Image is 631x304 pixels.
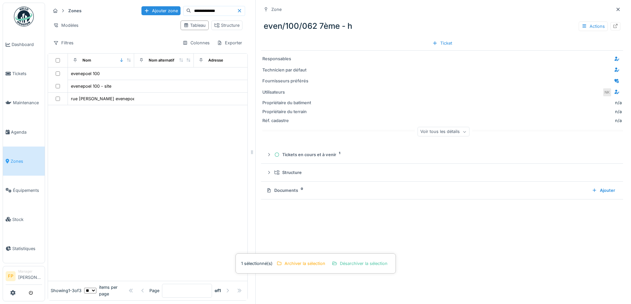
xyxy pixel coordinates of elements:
[82,58,91,63] div: Nom
[84,284,126,297] div: items per page
[579,22,608,31] div: Actions
[264,166,620,179] summary: Structure
[12,41,42,48] span: Dashboard
[214,38,245,48] div: Exporter
[6,269,42,285] a: FP Manager[PERSON_NAME]
[3,117,45,147] a: Agenda
[3,59,45,88] a: Tickets
[321,109,622,115] div: n/a
[11,129,42,135] span: Agenda
[149,58,174,63] div: Nom alternatif
[261,18,623,35] div: even/100/062 7ème - h
[14,7,34,26] img: Badge_color-CXgf-gQk.svg
[13,187,42,194] span: Équipements
[208,58,223,63] div: Adresse
[589,186,618,195] div: Ajouter
[3,205,45,234] a: Stock
[615,100,622,106] div: n/a
[274,169,615,176] div: Structure
[3,147,45,176] a: Zones
[262,67,318,73] div: Technicien par défaut
[262,100,318,106] div: Propriétaire du batiment
[603,88,612,97] div: NK
[180,38,213,48] div: Colonnes
[329,259,390,268] div: Désarchiver la sélection
[18,269,42,274] div: Manager
[262,109,318,115] div: Propriétaire du terrain
[214,22,239,28] div: Structure
[50,38,77,48] div: Filtres
[149,287,159,294] div: Page
[12,216,42,223] span: Stock
[12,70,42,77] span: Tickets
[18,269,42,283] li: [PERSON_NAME]
[262,56,318,62] div: Responsables
[11,158,42,164] span: Zones
[3,30,45,59] a: Dashboard
[3,176,45,205] a: Équipements
[66,8,84,14] strong: Zones
[71,83,111,89] div: evenepoel 100 - site
[6,271,16,281] li: FP
[12,245,42,252] span: Statistiques
[262,117,318,124] div: Réf. cadastre
[321,117,622,124] div: n/a
[50,21,81,30] div: Modèles
[262,78,318,84] div: Fournisseurs préférés
[417,127,469,137] div: Voir tous les détails
[236,253,396,274] div: 1 sélectionné(s)
[71,70,100,77] div: evenepoel 100
[71,96,144,102] div: rue [PERSON_NAME] evenepoel 100
[262,89,318,95] div: Utilisateurs
[51,287,81,294] div: Showing 1 - 3 of 3
[271,6,282,13] div: Zone
[266,187,587,194] div: Documents
[264,149,620,161] summary: Tickets en cours et à venir1
[3,88,45,117] a: Maintenance
[264,184,620,196] summary: Documents0Ajouter
[274,259,328,268] div: Archiver la sélection
[184,22,206,28] div: Tableau
[430,39,455,48] div: Ticket
[141,6,181,15] div: Ajouter zone
[274,152,615,158] div: Tickets en cours et à venir
[3,234,45,263] a: Statistiques
[215,287,221,294] strong: of 1
[13,100,42,106] span: Maintenance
